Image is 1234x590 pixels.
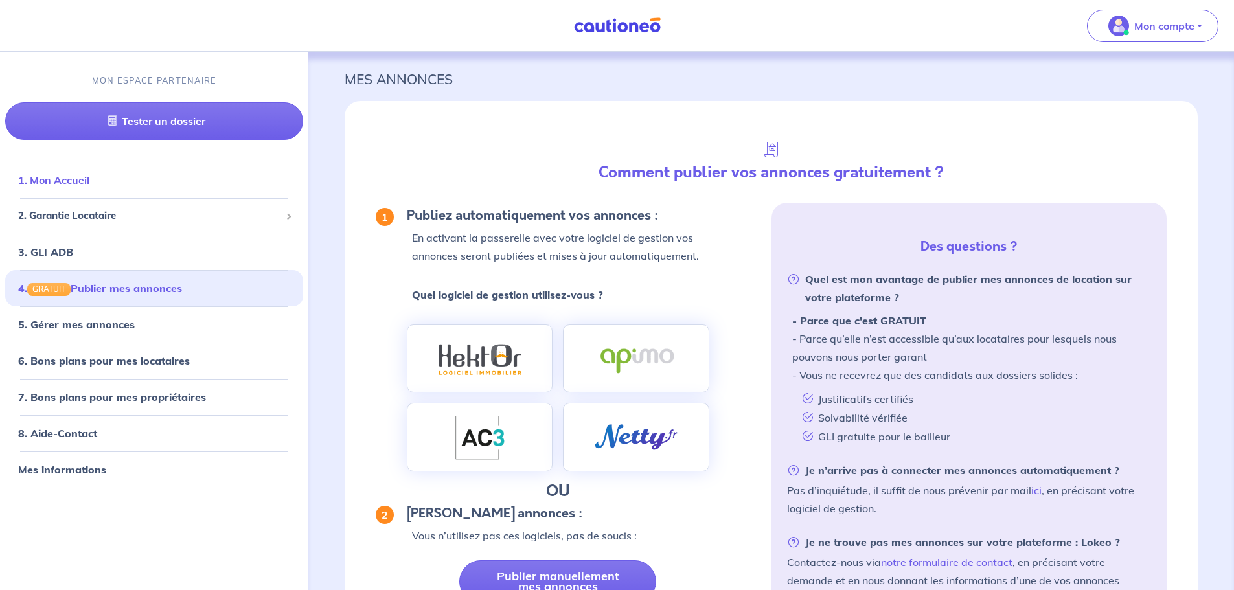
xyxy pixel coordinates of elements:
li: Justificatifs certifiés [792,389,1151,408]
h5: Des questions ? [777,239,1161,255]
a: 8. Aide-Contact [18,427,97,440]
li: - Vous ne recevrez que des candidats aux dossiers solides : [787,366,1151,446]
a: logo-hektor.png [402,324,558,393]
img: logo-apimo.png [591,332,681,385]
strong: Quel est mon avantage de publier mes annonces de location sur votre plateforme ? [787,270,1151,306]
div: Mes informations [5,457,303,482]
button: illu_account_valid_menu.svgMon compte [1087,10,1218,42]
p: Vous n’utilisez pas ces logiciels, pas de soucis : [412,527,740,545]
li: Solvabilité vérifiée [792,408,1151,427]
p: En activant la passerelle avec votre logiciel de gestion vos annonces seront publiées et mises à ... [412,229,740,265]
p: MON ESPACE PARTENAIRE [92,74,217,87]
div: 3. GLI ADB [5,239,303,265]
a: logo-netty.png [558,403,714,471]
a: 7. Bons plans pour mes propriétaires [18,391,206,403]
li: Pas d’inquiétude, il suffit de nous prévenir par mail , en précisant votre logiciel de gestion. [787,461,1151,517]
a: notre formulaire de contact [881,556,1012,569]
img: illu_account_valid_menu.svg [1108,16,1129,36]
img: logo-hektor.png [438,338,522,380]
span: 2. Garantie Locataire [18,209,280,223]
div: 2. Garantie Locataire [5,203,303,229]
img: logo-netty.png [588,418,684,456]
a: 5. Gérer mes annonces [18,318,135,331]
a: Tester un dossier [5,102,303,140]
a: 4.GRATUITPublier mes annonces [18,282,182,295]
div: 4.GRATUITPublier mes annonces [5,275,303,301]
a: 1. Mon Accueil [18,174,89,187]
div: 6. Bons plans pour mes locataires [5,348,303,374]
p: MES ANNONCES [345,67,1198,91]
strong: Je n’arrive pas à connecter mes annonces automatiquement ? [787,461,1119,479]
p: Mon compte [1134,18,1194,34]
a: 3. GLI ADB [18,245,73,258]
h4: OU [376,482,740,501]
div: 1. Mon Accueil [5,167,303,193]
a: logo-apimo.png [558,324,714,393]
h4: Comment publier vos annonces gratuitement ? [569,163,972,182]
a: 6. Bons plans pour mes locataires [18,354,190,367]
h5: [PERSON_NAME] annonces : [376,506,740,521]
strong: - Parce que c'est GRATUIT [792,312,926,330]
strong: Je ne trouve pas mes annonces sur votre plateforme : Lokeo ? [787,533,1120,551]
div: 5. Gérer mes annonces [5,312,303,337]
div: 7. Bons plans pour mes propriétaires [5,384,303,410]
li: GLI gratuite pour le bailleur [792,427,1151,446]
img: logo-AC3.png [453,413,506,462]
strong: Quel logiciel de gestion utilisez-vous ? [412,288,603,301]
img: Cautioneo [569,17,666,34]
div: 8. Aide-Contact [5,420,303,446]
h5: Publiez automatiquement vos annonces : [376,208,740,223]
a: logo-AC3.png [402,403,558,471]
a: Mes informations [18,463,106,476]
li: - Parce qu’elle n’est accessible qu’aux locataires pour lesquels nous pouvons nous porter garant [787,330,1151,366]
a: ici [1031,484,1042,497]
